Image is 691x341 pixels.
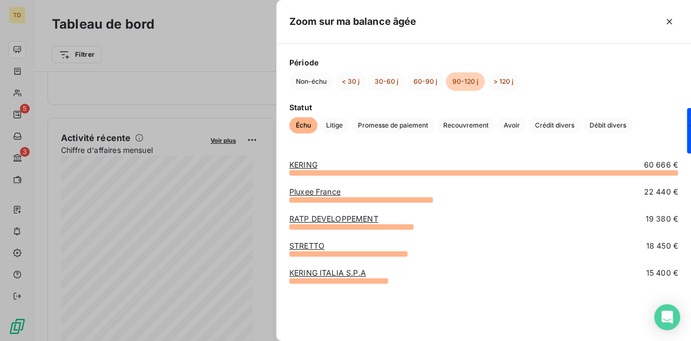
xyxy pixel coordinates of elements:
button: 30-60 j [368,72,405,91]
span: 15 400 € [646,268,678,278]
span: 19 380 € [646,213,678,224]
a: KERING ITALIA S.P.A [289,268,366,277]
a: KERING [289,160,317,169]
button: Litige [320,117,349,133]
a: STRETTO [289,241,324,250]
button: Recouvrement [437,117,495,133]
button: Débit divers [583,117,633,133]
a: RATP DEVELOPPEMENT [289,214,378,223]
span: Statut [289,102,678,113]
button: > 120 j [487,72,520,91]
button: Crédit divers [529,117,581,133]
div: Open Intercom Messenger [654,304,680,330]
button: 60-90 j [407,72,444,91]
button: Échu [289,117,317,133]
button: 90-120 j [446,72,485,91]
span: 18 450 € [646,240,678,251]
button: Non-échu [289,72,333,91]
button: Promesse de paiement [351,117,435,133]
a: Pluxee France [289,187,341,196]
span: Période [289,57,678,68]
h5: Zoom sur ma balance âgée [289,14,417,29]
button: Avoir [497,117,526,133]
span: 22 440 € [644,186,678,197]
button: < 30 j [335,72,366,91]
span: 60 666 € [644,159,678,170]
